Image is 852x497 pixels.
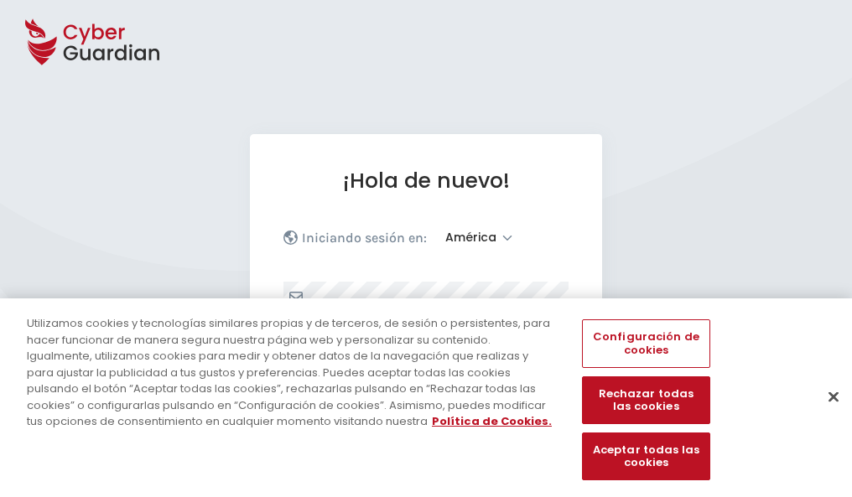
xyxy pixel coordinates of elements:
[582,432,709,480] button: Aceptar todas las cookies
[27,315,557,430] div: Utilizamos cookies y tecnologías similares propias y de terceros, de sesión o persistentes, para ...
[582,376,709,424] button: Rechazar todas las cookies
[283,168,569,194] h1: ¡Hola de nuevo!
[815,378,852,415] button: Cerrar
[582,319,709,367] button: Configuración de cookies, Abre el cuadro de diálogo del centro de preferencias.
[432,413,552,429] a: Más información sobre su privacidad, se abre en una nueva pestaña
[302,230,427,246] p: Iniciando sesión en:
